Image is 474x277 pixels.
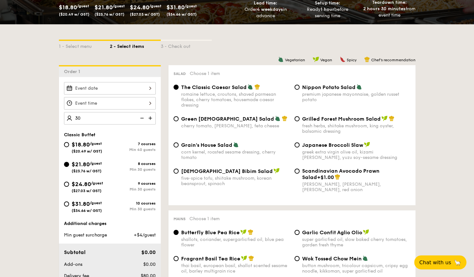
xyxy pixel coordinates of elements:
input: Green [DEMOGRAPHIC_DATA] Saladcherry tomato, [PERSON_NAME], feta cheese [173,116,179,121]
span: ($20.49 w/ GST) [72,149,102,153]
span: Setup time: [315,0,340,6]
span: Lead time: [254,0,277,6]
input: Garlic Confit Aglio Oliosuper garlicfied oil, slow baked cherry tomatoes, garden fresh thyme [294,230,300,235]
img: icon-chef-hat.a58ddaea.svg [248,255,254,261]
div: 10 courses [110,201,156,206]
div: Min 40 guests [110,147,156,152]
img: icon-reduce.1d2dbef1.svg [137,112,146,124]
span: $18.80 [72,141,90,148]
img: icon-vegan.f8ff3823.svg [364,142,370,147]
div: corn kernel, roasted sesame dressing, cherry tomato [181,149,289,160]
img: icon-vegetarian.fe4039eb.svg [233,142,239,147]
input: [DEMOGRAPHIC_DATA] Bibim Saladfive-spice tofu, shiitake mushroom, korean beansprout, spinach [173,168,179,174]
span: $31.80 [72,200,90,207]
img: icon-chef-hat.a58ddaea.svg [248,229,253,235]
span: /guest [77,4,89,8]
span: Chat with us [419,259,451,266]
div: Additional charges [64,221,156,227]
img: icon-vegetarian.fe4039eb.svg [362,255,368,261]
span: [DEMOGRAPHIC_DATA] Bibim Salad [181,168,273,174]
div: super garlicfied oil, slow baked cherry tomatoes, garden fresh thyme [302,237,410,248]
span: Garlic Confit Aglio Olio [302,229,362,236]
span: $0.00 [143,262,155,267]
strong: 2 hours 30 minutes [363,6,406,11]
img: icon-chef-hat.a58ddaea.svg [254,84,260,90]
span: Butterfly Blue Pea Rice [181,229,240,236]
span: Mains [173,217,186,221]
input: $18.80/guest($20.49 w/ GST)7 coursesMin 40 guests [64,142,69,147]
div: five-spice tofu, shiitake mushroom, korean beansprout, spinach [181,176,289,186]
img: icon-vegan.f8ff3823.svg [363,229,369,235]
strong: 4 weekdays [257,7,283,12]
span: Grain's House Salad [181,142,232,148]
span: $0.00 [141,249,155,255]
span: $24.80 [130,4,149,11]
img: icon-vegetarian.fe4039eb.svg [278,56,284,62]
span: ($23.76 w/ GST) [95,12,124,17]
span: /guest [90,141,102,146]
input: Event date [64,82,156,94]
img: icon-vegetarian.fe4039eb.svg [356,84,362,90]
input: Event time [64,97,156,109]
div: 7 courses [110,142,156,146]
img: icon-spicy.37a8142b.svg [340,56,345,62]
span: ($27.03 w/ GST) [130,12,160,17]
div: 3 - Check out [161,41,212,50]
input: $31.80/guest($34.66 w/ GST)10 coursesMin 30 guests [64,201,69,206]
strong: 1 hour [321,7,334,12]
span: /guest [90,161,102,166]
input: Grain's House Saladcorn kernel, roasted sesame dressing, cherry tomato [173,142,179,147]
span: Wok Tossed Chow Mein [302,256,362,262]
img: icon-vegan.f8ff3823.svg [240,229,247,235]
span: /guest [185,4,197,8]
input: Fragrant Basil Tea Ricethai basil, european basil, shallot scented sesame oil, barley multigrain ... [173,256,179,261]
div: 1 - Select menu [59,41,110,50]
span: Vegetarian [285,58,305,62]
div: 2 - Select items [110,41,161,50]
span: +$1.00 [317,174,334,180]
span: Nippon Potato Salad [302,84,356,90]
img: icon-add.58712e84.svg [146,112,156,124]
div: Min 30 guests [110,167,156,172]
span: Subtotal [64,249,86,255]
span: Salad [173,71,186,76]
span: /guest [149,4,161,8]
span: ($27.03 w/ GST) [72,189,102,193]
span: 🦙 [454,259,461,266]
img: icon-vegan.f8ff3823.svg [381,116,388,121]
img: icon-vegan.f8ff3823.svg [241,255,247,261]
span: Choose 1 item [190,71,220,76]
span: Fragrant Basil Tea Rice [181,256,240,262]
span: Vegan [320,58,332,62]
button: Chat with us🦙 [414,255,466,269]
input: Wok Tossed Chow Meinbutton mushroom, tricolour capsicum, cripsy egg noodle, kikkoman, super garli... [294,256,300,261]
img: icon-chef-hat.a58ddaea.svg [389,116,394,121]
img: icon-vegan.f8ff3823.svg [273,168,280,174]
span: Grilled Forest Mushroom Salad [302,116,381,122]
input: Butterfly Blue Pea Riceshallots, coriander, supergarlicfied oil, blue pea flower [173,230,179,235]
img: icon-chef-hat.a58ddaea.svg [335,174,340,180]
span: ($34.66 w/ GST) [166,12,197,17]
span: Order 1 [64,69,83,74]
span: Chef's recommendation [371,58,415,62]
span: $21.80 [95,4,113,11]
img: icon-vegetarian.fe4039eb.svg [275,116,280,121]
span: $21.80 [72,161,90,168]
div: romaine lettuce, croutons, shaved parmesan flakes, cherry tomatoes, housemade caesar dressing [181,92,289,108]
span: Scandinavian Avocado Prawn Salad [302,168,379,180]
div: Min 30 guests [110,187,156,191]
input: $21.80/guest($23.76 w/ GST)8 coursesMin 30 guests [64,162,69,167]
span: Classic Buffet [64,132,96,138]
input: The Classic Caesar Saladromaine lettuce, croutons, shaved parmesan flakes, cherry tomatoes, house... [173,85,179,90]
span: Japanese Broccoli Slaw [302,142,363,148]
div: from event time [361,6,418,19]
img: icon-vegetarian.fe4039eb.svg [247,84,253,90]
input: Scandinavian Avocado Prawn Salad+$1.00[PERSON_NAME], [PERSON_NAME], [PERSON_NAME], red onion [294,168,300,174]
div: greek extra virgin olive oil, kizami [PERSON_NAME], yuzu soy-sesame dressing [302,149,410,160]
span: The Classic Caesar Salad [181,84,247,90]
span: Add-ons [64,262,82,267]
div: thai basil, european basil, shallot scented sesame oil, barley multigrain rice [181,263,289,274]
div: 8 courses [110,161,156,166]
span: $31.80 [166,4,185,11]
div: shallots, coriander, supergarlicfied oil, blue pea flower [181,237,289,248]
